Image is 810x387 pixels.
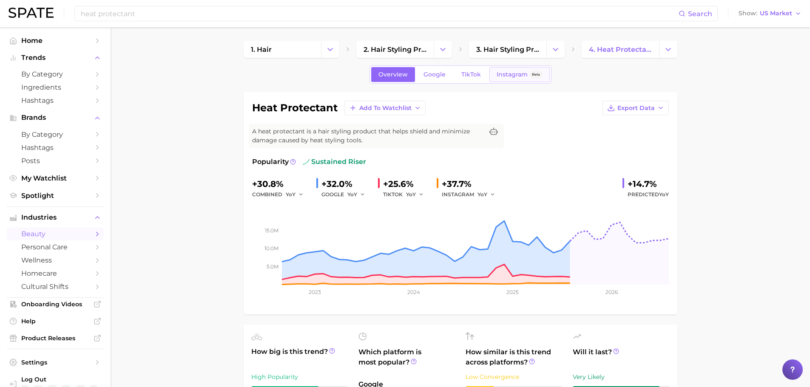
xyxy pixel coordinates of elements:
[7,211,104,224] button: Industries
[7,154,104,167] a: Posts
[466,372,563,382] div: Low Convergence
[7,68,104,81] a: by Category
[423,71,446,78] span: Google
[7,189,104,202] a: Spotlight
[244,41,321,58] a: 1. hair
[760,11,792,16] span: US Market
[21,359,89,366] span: Settings
[442,177,501,191] div: +37.7%
[582,41,659,58] a: 4. heat protectant
[573,347,670,367] span: Will it last?
[21,114,89,121] span: Brands
[688,10,712,18] span: Search
[21,300,89,308] span: Onboarding Videos
[7,298,104,311] a: Onboarding Videos
[7,34,104,47] a: Home
[321,189,371,200] div: GOOGLE
[7,128,104,141] a: by Category
[7,94,104,107] a: Hashtags
[309,289,321,295] tspan: 2023
[9,8,54,18] img: SPATE
[21,192,89,200] span: Spotlight
[406,191,416,198] span: YoY
[406,189,424,200] button: YoY
[321,41,339,58] button: Change Category
[7,111,104,124] button: Brands
[251,347,348,367] span: How big is this trend?
[321,177,371,191] div: +32.0%
[589,45,652,54] span: 4. heat protectant
[359,105,412,112] span: Add to Watchlist
[628,189,669,200] span: Predicted
[383,177,430,191] div: +25.6%
[7,51,104,64] button: Trends
[7,332,104,345] a: Product Releases
[21,282,89,291] span: cultural shifts
[497,71,528,78] span: Instagram
[21,230,89,238] span: beauty
[739,11,757,16] span: Show
[416,67,453,82] a: Google
[7,240,104,254] a: personal care
[303,158,310,165] img: sustained riser
[252,177,310,191] div: +30.8%
[489,67,550,82] a: InstagramBeta
[442,189,501,200] div: INSTAGRAM
[21,269,89,277] span: homecare
[356,41,434,58] a: 2. hair styling products
[659,191,669,198] span: YoY
[21,157,89,165] span: Posts
[659,41,677,58] button: Change Category
[252,127,483,145] span: A heat protectant is a hair styling product that helps shield and minimize damage caused by heat ...
[434,41,452,58] button: Change Category
[21,214,89,221] span: Industries
[21,96,89,105] span: Hashtags
[252,189,310,200] div: combined
[251,372,348,382] div: High Popularity
[477,191,487,198] span: YoY
[628,177,669,191] div: +14.7%
[371,67,415,82] a: Overview
[21,83,89,91] span: Ingredients
[461,71,481,78] span: TikTok
[21,70,89,78] span: by Category
[7,254,104,267] a: wellness
[251,45,272,54] span: 1. hair
[7,267,104,280] a: homecare
[454,67,488,82] a: TikTok
[7,280,104,293] a: cultural shifts
[407,289,420,295] tspan: 2024
[21,54,89,62] span: Trends
[7,356,104,369] a: Settings
[21,334,89,342] span: Product Releases
[21,37,89,45] span: Home
[736,8,804,19] button: ShowUS Market
[286,191,296,198] span: YoY
[7,227,104,240] a: beauty
[532,71,540,78] span: Beta
[344,101,426,115] button: Add to Watchlist
[383,189,430,200] div: TIKTOK
[469,41,546,58] a: 3. hair styling products
[252,157,289,167] span: Popularity
[303,157,366,167] span: sustained riser
[21,256,89,264] span: wellness
[378,71,408,78] span: Overview
[286,189,304,200] button: YoY
[364,45,426,54] span: 2. hair styling products
[603,101,669,115] button: Export Data
[358,347,455,375] span: Which platform is most popular?
[252,103,338,113] h1: heat protectant
[21,144,89,152] span: Hashtags
[617,105,655,112] span: Export Data
[7,141,104,154] a: Hashtags
[21,376,131,383] span: Log Out
[546,41,565,58] button: Change Category
[21,317,89,325] span: Help
[347,191,357,198] span: YoY
[347,189,366,200] button: YoY
[476,45,539,54] span: 3. hair styling products
[21,130,89,138] span: by Category
[477,189,496,200] button: YoY
[605,289,617,295] tspan: 2026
